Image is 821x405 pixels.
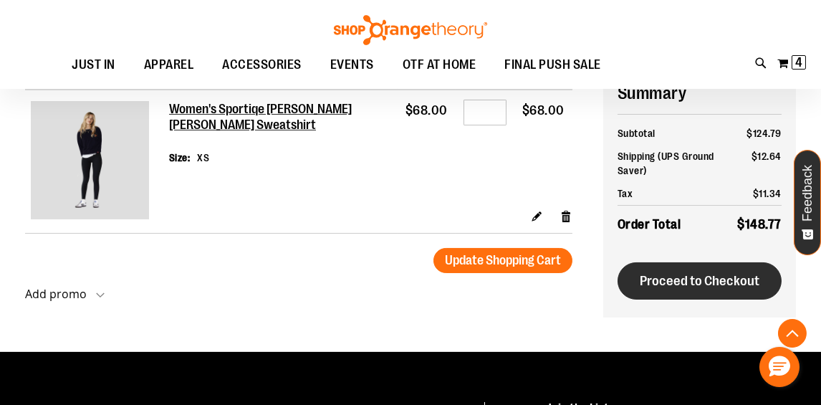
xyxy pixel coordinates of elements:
[198,151,210,165] dd: XS
[522,103,565,118] span: $68.00
[445,253,561,267] span: Update Shopping Cart
[144,49,194,81] span: APPAREL
[618,81,782,105] h2: Summary
[57,49,130,82] a: JUST IN
[403,49,476,81] span: OTF AT HOME
[801,165,815,221] span: Feedback
[330,49,374,81] span: EVENTS
[504,49,601,81] span: FINAL PUSH SALE
[316,49,388,82] a: EVENTS
[405,103,448,118] span: $68.00
[795,55,802,70] span: 4
[72,49,115,81] span: JUST IN
[618,151,714,176] span: (UPS Ground Saver)
[752,151,782,162] span: $12.64
[618,151,656,162] span: Shipping
[738,217,782,232] span: $148.77
[560,208,572,223] a: Remove item
[618,262,782,300] button: Proceed to Checkout
[25,287,105,308] button: Add promo
[31,101,149,219] img: Women's Sportiqe Ashlyn French Terry Crewneck Sweatshirt
[778,319,807,348] button: Back To Top
[388,49,491,82] a: OTF AT HOME
[753,188,782,199] span: $11.34
[222,49,302,81] span: ACCESSORIES
[490,49,615,82] a: FINAL PUSH SALE
[31,101,163,223] a: Women's Sportiqe Ashlyn French Terry Crewneck Sweatshirt
[25,286,87,302] strong: Add promo
[130,49,208,82] a: APPAREL
[208,49,316,82] a: ACCESSORIES
[747,128,782,139] span: $124.79
[640,273,759,289] span: Proceed to Checkout
[169,151,191,165] dt: Size
[618,122,737,145] th: Subtotal
[433,248,572,273] button: Update Shopping Cart
[332,15,489,45] img: Shop Orangetheory
[618,214,681,234] strong: Order Total
[794,150,821,255] button: Feedback - Show survey
[618,182,737,206] th: Tax
[169,102,392,133] a: Women's Sportiqe [PERSON_NAME] [PERSON_NAME] Sweatshirt
[759,347,800,387] button: Hello, have a question? Let’s chat.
